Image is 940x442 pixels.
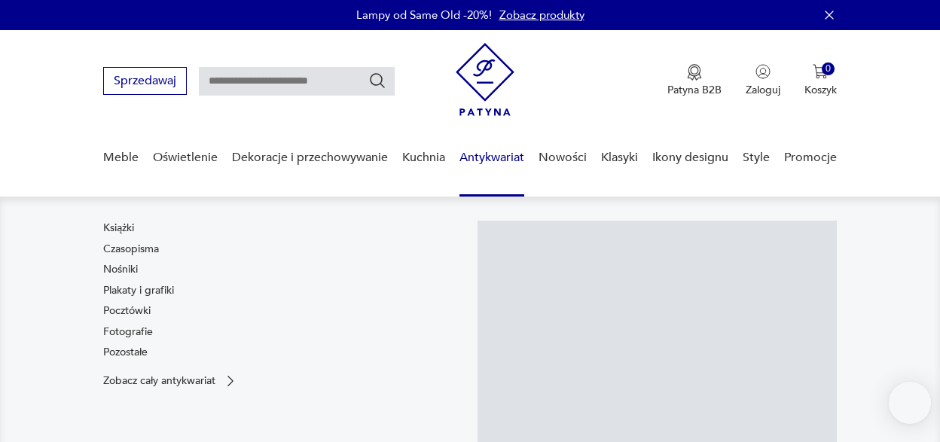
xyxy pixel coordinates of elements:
[784,129,837,187] a: Promocje
[822,62,835,75] div: 0
[667,64,722,97] a: Ikona medaluPatyna B2B
[499,8,584,23] a: Zobacz produkty
[103,129,139,187] a: Meble
[103,67,187,95] button: Sprzedawaj
[601,129,638,187] a: Klasyki
[889,382,931,424] iframe: Smartsupp widget button
[103,373,238,389] a: Zobacz cały antykwariat
[103,376,215,386] p: Zobacz cały antykwariat
[687,64,702,81] img: Ikona medalu
[103,325,153,340] a: Fotografie
[103,77,187,87] a: Sprzedawaj
[459,129,524,187] a: Antykwariat
[804,83,837,97] p: Koszyk
[402,129,445,187] a: Kuchnia
[667,83,722,97] p: Patyna B2B
[746,64,780,97] button: Zaloguj
[368,72,386,90] button: Szukaj
[813,64,828,79] img: Ikona koszyka
[356,8,492,23] p: Lampy od Same Old -20%!
[456,43,514,116] img: Patyna - sklep z meblami i dekoracjami vintage
[103,283,174,298] a: Plakaty i grafiki
[539,129,587,187] a: Nowości
[103,345,148,360] a: Pozostałe
[103,303,151,319] a: Pocztówki
[743,129,770,187] a: Style
[232,129,388,187] a: Dekoracje i przechowywanie
[103,242,159,257] a: Czasopisma
[746,83,780,97] p: Zaloguj
[103,262,138,277] a: Nośniki
[652,129,728,187] a: Ikony designu
[103,221,134,236] a: Książki
[755,64,771,79] img: Ikonka użytkownika
[667,64,722,97] button: Patyna B2B
[804,64,837,97] button: 0Koszyk
[153,129,218,187] a: Oświetlenie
